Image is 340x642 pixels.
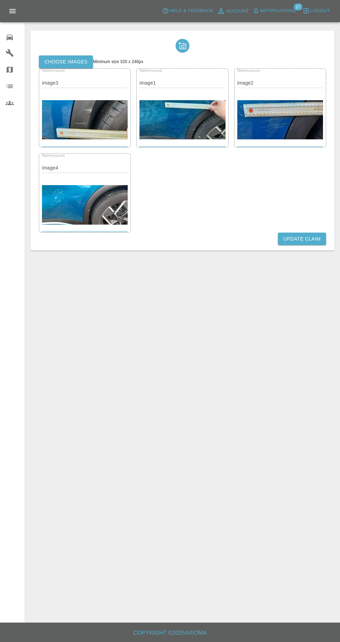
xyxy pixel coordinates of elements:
[150,69,162,72] small: (required)
[170,7,213,15] span: Help & Feedback
[42,153,65,157] span: Name
[247,69,260,72] small: (required)
[260,7,296,15] span: Notifications
[160,6,215,16] button: Help & Feedback
[237,68,260,72] span: Name
[52,69,65,72] small: (required)
[278,233,326,245] button: Update Claim
[226,7,249,15] span: Account
[301,6,332,16] button: Logout
[251,6,298,16] button: Notifications
[215,6,251,17] a: Account
[139,68,162,72] span: Name
[310,7,330,15] span: Logout
[6,628,334,638] h6: Copyright © 2025 Axioma
[4,3,21,19] button: Open drawer
[52,154,65,157] small: (required)
[294,3,302,10] span: 17
[93,59,143,64] span: Minimum size 320 x 240px
[39,55,93,68] label: Choose images
[42,68,65,72] span: Name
